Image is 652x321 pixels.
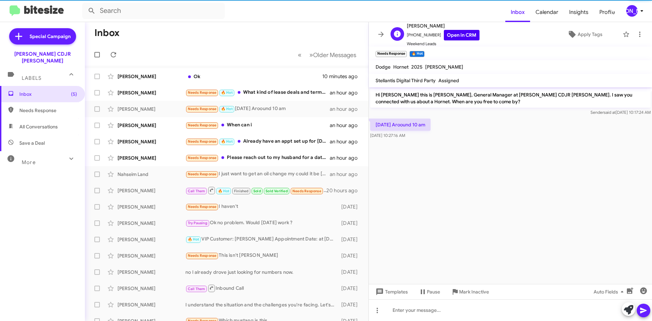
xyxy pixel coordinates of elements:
span: Dodge [376,64,391,70]
div: 10 minutes ago [322,73,363,80]
span: Older Messages [313,51,356,59]
div: What kind of lease deals and terms do you have for the Charger Daytona? [185,89,330,96]
div: Ok [185,73,322,80]
div: Hello 👋🏼 [185,186,326,195]
span: Weekend Leads [407,40,479,47]
span: Assigned [438,77,459,84]
div: [PERSON_NAME] [117,269,185,275]
div: VIP Customer: [PERSON_NAME] Appointment Date: at [DATE] 1:00 PM We are located at [STREET_ADDRESS... [185,235,338,243]
div: I just want to get an oil change my could it be [DATE]? [185,170,330,178]
button: [PERSON_NAME] [620,5,645,17]
span: Hornet [393,64,409,70]
div: [DATE] [338,269,363,275]
a: Inbox [505,2,530,22]
span: said at [604,110,616,115]
span: Try Pausing [188,221,207,225]
div: Nahseim Land [117,171,185,178]
small: Needs Response [376,51,407,57]
span: 🔥 Hot [221,139,233,144]
div: [DATE] [338,236,363,243]
div: [PERSON_NAME] [117,73,185,80]
div: [PERSON_NAME] [117,252,185,259]
span: « [298,51,302,59]
a: Open in CRM [444,30,479,40]
div: [PERSON_NAME] [117,122,185,129]
div: an hour ago [330,89,363,96]
div: This isn't [PERSON_NAME] [185,252,338,260]
p: [DATE] Aroound 10 am [370,119,431,131]
span: [PERSON_NAME] [425,64,463,70]
h1: Inbox [94,28,120,38]
span: (5) [71,91,77,97]
div: [DATE] [338,301,363,308]
span: Needs Response [188,123,217,127]
div: [PERSON_NAME] [626,5,638,17]
div: I haven't [185,203,338,211]
span: Labels [22,75,41,81]
div: no I already drove just looking for numbers now. [185,269,338,275]
span: Call Them [188,189,205,193]
span: Needs Response [188,107,217,111]
span: Templates [374,286,408,298]
div: an hour ago [330,171,363,178]
p: Hi [PERSON_NAME] this is [PERSON_NAME], General Manager at [PERSON_NAME] CDJR [PERSON_NAME]. I sa... [370,89,651,108]
span: Needs Response [188,172,217,176]
span: » [309,51,313,59]
div: [PERSON_NAME] [117,236,185,243]
a: Special Campaign [9,28,76,44]
span: Call Them [188,287,205,291]
span: Needs Response [188,139,217,144]
span: Needs Response [188,90,217,95]
button: Next [305,48,360,62]
div: [PERSON_NAME] [117,203,185,210]
span: More [22,159,36,165]
a: Calendar [530,2,564,22]
div: an hour ago [330,122,363,129]
div: [DATE] [338,203,363,210]
span: Stellantis Digital Third Party [376,77,436,84]
span: Needs Response [188,253,217,258]
div: [PERSON_NAME] [117,220,185,227]
span: Mark Inactive [459,286,489,298]
span: Auto Fields [594,286,626,298]
div: [PERSON_NAME] [117,285,185,292]
span: Apply Tags [578,28,602,40]
div: 20 hours ago [326,187,363,194]
div: [DATE] [338,252,363,259]
span: Needs Response [292,189,321,193]
span: 🔥 Hot [221,107,233,111]
nav: Page navigation example [294,48,360,62]
span: Needs Response [19,107,77,114]
div: I understand the situation and the challenges you're facing. Let's discuss the possibility of buy... [185,301,338,308]
div: Please reach out to my husband for a date. If he doesn't answer, he will return your call immedia... [185,154,330,162]
span: [PHONE_NUMBER] [407,30,479,40]
div: [PERSON_NAME] [117,89,185,96]
span: 🔥 Hot [221,90,233,95]
button: Previous [294,48,306,62]
div: [PERSON_NAME] [117,155,185,161]
div: [PERSON_NAME] [117,301,185,308]
div: [PERSON_NAME] [117,138,185,145]
div: an hour ago [330,138,363,145]
span: Special Campaign [30,33,71,40]
div: Already have an appt set up for [DATE] for a test drive... thank you [185,138,330,145]
span: Needs Response [188,204,217,209]
span: 🔥 Hot [188,237,199,242]
a: Insights [564,2,594,22]
div: When can i [185,121,330,129]
div: [DATE] [338,220,363,227]
span: All Conversations [19,123,58,130]
span: 🔥 Hot [218,189,230,193]
span: Sold Verified [266,189,288,193]
span: Needs Response [188,156,217,160]
input: Search [82,3,225,19]
span: Finished [234,189,249,193]
button: Mark Inactive [446,286,494,298]
div: Inbound Call [185,284,338,292]
a: Profile [594,2,620,22]
span: Save a Deal [19,140,45,146]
